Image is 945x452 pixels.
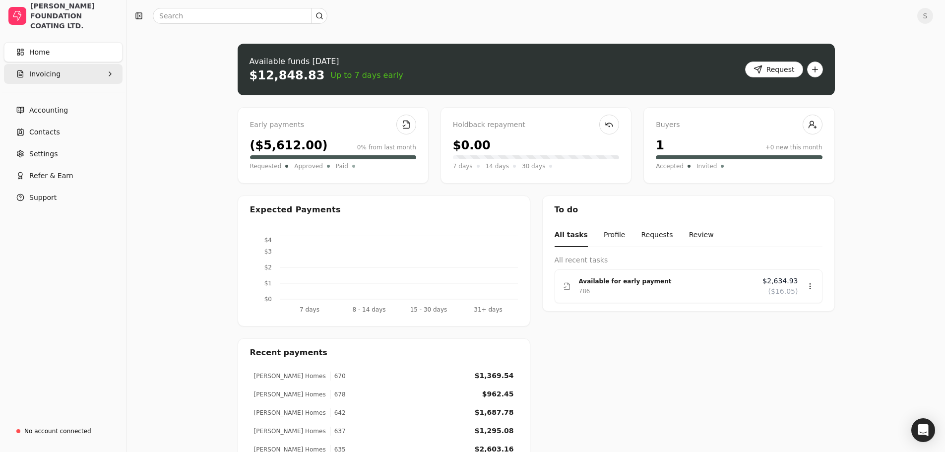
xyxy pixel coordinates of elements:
[29,149,58,159] span: Settings
[330,408,346,417] div: 642
[153,8,327,24] input: Search
[264,264,271,271] tspan: $2
[4,42,123,62] a: Home
[474,306,502,313] tspan: 31+ days
[911,418,935,442] div: Open Intercom Messenger
[357,143,416,152] div: 0% from last month
[453,161,473,171] span: 7 days
[486,161,509,171] span: 14 days
[4,166,123,186] button: Refer & Earn
[24,427,91,436] div: No account connected
[4,188,123,207] button: Support
[330,372,346,381] div: 670
[29,47,50,58] span: Home
[579,286,590,296] div: 786
[29,171,73,181] span: Refer & Earn
[475,371,514,381] div: $1,369.54
[604,224,626,247] button: Profile
[264,296,271,303] tspan: $0
[352,306,385,313] tspan: 8 - 14 days
[453,136,491,154] div: $0.00
[238,339,530,367] div: Recent payments
[656,120,822,130] div: Buyers
[250,204,341,216] div: Expected Payments
[475,426,514,436] div: $1,295.08
[410,306,447,313] tspan: 15 - 30 days
[336,161,348,171] span: Paid
[765,143,822,152] div: +0 new this month
[475,407,514,418] div: $1,687.78
[250,120,416,130] div: Early payments
[745,62,803,77] button: Request
[29,105,68,116] span: Accounting
[555,255,822,265] div: All recent tasks
[29,127,60,137] span: Contacts
[264,248,271,255] tspan: $3
[4,100,123,120] a: Accounting
[254,372,326,381] div: [PERSON_NAME] Homes
[300,306,319,313] tspan: 7 days
[696,161,717,171] span: Invited
[4,144,123,164] a: Settings
[579,276,755,286] div: Available for early payment
[29,193,57,203] span: Support
[762,276,798,286] span: $2,634.93
[250,56,403,67] div: Available funds [DATE]
[264,280,271,287] tspan: $1
[254,408,326,417] div: [PERSON_NAME] Homes
[656,161,684,171] span: Accepted
[4,64,123,84] button: Invoicing
[656,136,664,154] div: 1
[250,136,328,154] div: ($5,612.00)
[30,1,118,31] div: [PERSON_NAME] FOUNDATION COATING LTD.
[4,122,123,142] a: Contacts
[555,224,588,247] button: All tasks
[917,8,933,24] button: S
[768,286,798,297] span: ($16.05)
[482,389,514,399] div: $962.45
[330,427,346,436] div: 637
[689,224,714,247] button: Review
[29,69,61,79] span: Invoicing
[254,390,326,399] div: [PERSON_NAME] Homes
[264,237,271,244] tspan: $4
[250,67,325,83] div: $12,848.83
[543,196,834,224] div: To do
[522,161,545,171] span: 30 days
[4,422,123,440] a: No account connected
[294,161,323,171] span: Approved
[330,69,403,81] span: Up to 7 days early
[254,427,326,436] div: [PERSON_NAME] Homes
[641,224,673,247] button: Requests
[453,120,619,130] div: Holdback repayment
[330,390,346,399] div: 678
[250,161,282,171] span: Requested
